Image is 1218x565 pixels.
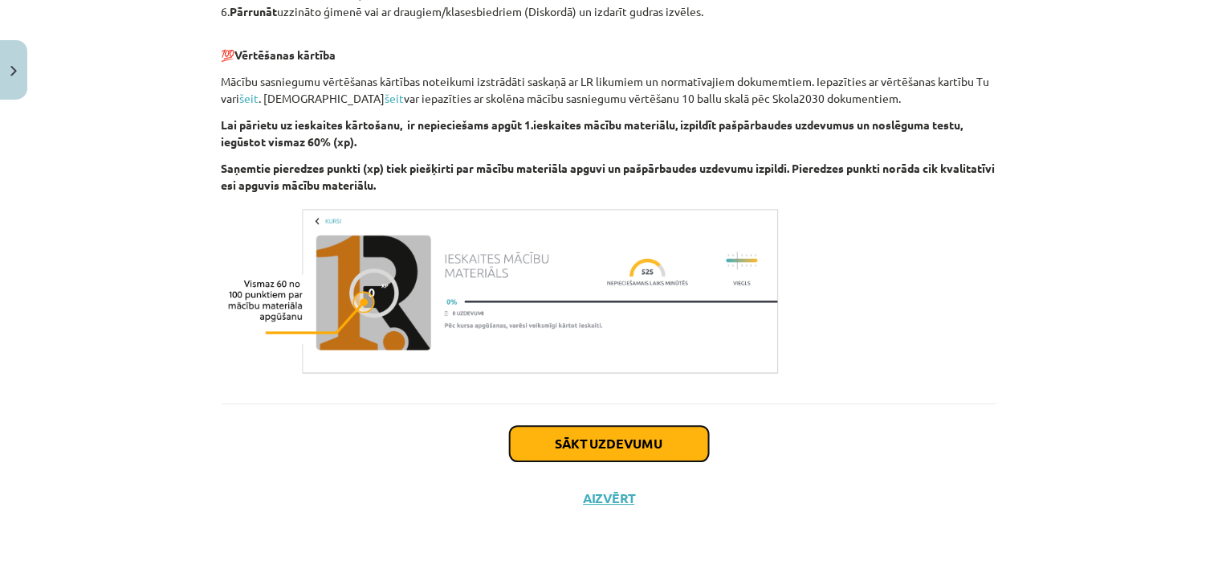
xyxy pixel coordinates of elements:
b: Pārrunāt [230,4,278,18]
b: Lai pārietu uz ieskaites kārtošanu, ir nepieciešams apgūt 1.ieskaites mācību materiālu, izpildīt ... [222,117,963,149]
img: icon-close-lesson-0947bae3869378f0d4975bcd49f059093ad1ed9edebbc8119c70593378902aed.svg [10,66,17,76]
b: Vērtēšanas kārtība [235,47,336,62]
p: 💯 [222,30,997,63]
p: Mācību sasniegumu vērtēšanas kārtības noteikumi izstrādāti saskaņā ar LR likumiem un normatīvajie... [222,73,997,107]
a: šeit [240,91,259,105]
b: Saņemtie pieredzes punkti (xp) tiek piešķirti par mācību materiāla apguvi un pašpārbaudes uzdevum... [222,161,996,192]
a: šeit [385,91,405,105]
button: Aizvērt [579,490,640,506]
button: Sākt uzdevumu [510,426,709,461]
